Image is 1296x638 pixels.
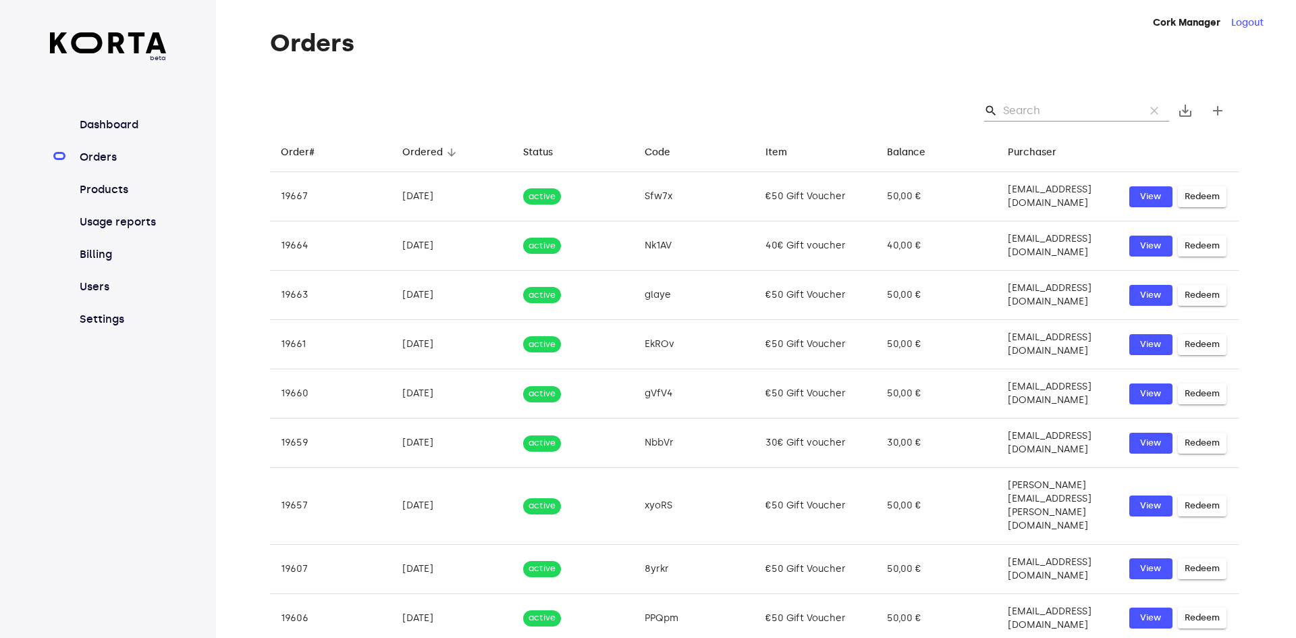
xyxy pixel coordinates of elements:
span: View [1136,610,1166,626]
span: active [523,562,561,575]
div: Item [765,144,787,161]
span: Redeem [1185,561,1220,577]
div: Status [523,144,553,161]
button: View [1129,383,1172,404]
input: Search [1003,100,1134,122]
td: 19667 [270,172,391,221]
td: €50 Gift Voucher [755,468,876,544]
a: Products [77,182,167,198]
td: [DATE] [391,271,513,320]
button: View [1129,236,1172,257]
div: Code [645,144,670,161]
td: 19607 [270,544,391,593]
a: View [1129,608,1172,629]
span: Redeem [1185,238,1220,254]
td: 50,00 € [876,468,998,544]
td: 50,00 € [876,369,998,419]
td: [PERSON_NAME][EMAIL_ADDRESS][PERSON_NAME][DOMAIN_NAME] [997,468,1118,544]
span: active [523,388,561,400]
a: Orders [77,149,167,165]
div: Order# [281,144,315,161]
td: [DATE] [391,172,513,221]
td: glaye [634,271,755,320]
span: View [1136,498,1166,514]
span: active [523,437,561,450]
td: Nk1AV [634,221,755,271]
button: View [1129,433,1172,454]
strong: Cork Manager [1153,17,1220,28]
span: active [523,338,561,351]
span: active [523,289,561,302]
button: View [1129,285,1172,306]
span: active [523,190,561,203]
td: NbbVr [634,419,755,468]
span: beta [50,53,167,63]
button: View [1129,496,1172,516]
td: 40,00 € [876,221,998,271]
button: View [1129,186,1172,207]
span: Redeem [1185,435,1220,451]
span: View [1136,288,1166,303]
button: Redeem [1178,558,1226,579]
td: [EMAIL_ADDRESS][DOMAIN_NAME] [997,271,1118,320]
h1: Orders [270,30,1239,57]
span: Item [765,144,805,161]
img: Korta [50,32,167,53]
button: Redeem [1178,236,1226,257]
td: 30€ Gift voucher [755,419,876,468]
td: 19660 [270,369,391,419]
td: €50 Gift Voucher [755,369,876,419]
span: active [523,240,561,252]
td: [DATE] [391,320,513,369]
td: 19663 [270,271,391,320]
span: Ordered [402,144,460,161]
span: View [1136,435,1166,451]
a: Dashboard [77,117,167,133]
span: save_alt [1177,103,1193,119]
td: €50 Gift Voucher [755,172,876,221]
span: Redeem [1185,288,1220,303]
div: Ordered [402,144,443,161]
td: 40€ Gift voucher [755,221,876,271]
span: Redeem [1185,189,1220,205]
span: Redeem [1185,337,1220,352]
span: View [1136,189,1166,205]
span: Order# [281,144,332,161]
span: View [1136,337,1166,352]
a: Settings [77,311,167,327]
td: EkROv [634,320,755,369]
td: 50,00 € [876,544,998,593]
span: View [1136,238,1166,254]
span: add [1210,103,1226,119]
a: Billing [77,246,167,263]
td: 50,00 € [876,271,998,320]
button: Logout [1231,16,1264,30]
td: 19659 [270,419,391,468]
div: Purchaser [1008,144,1056,161]
td: [EMAIL_ADDRESS][DOMAIN_NAME] [997,221,1118,271]
button: Redeem [1178,608,1226,629]
button: View [1129,558,1172,579]
span: arrow_downward [446,147,458,159]
td: 19661 [270,320,391,369]
td: [DATE] [391,221,513,271]
button: Redeem [1178,285,1226,306]
span: Code [645,144,688,161]
span: Redeem [1185,610,1220,626]
button: Export [1169,95,1201,127]
td: €50 Gift Voucher [755,271,876,320]
span: active [523,500,561,512]
td: 30,00 € [876,419,998,468]
span: Balance [887,144,943,161]
td: [DATE] [391,468,513,544]
span: View [1136,561,1166,577]
button: Redeem [1178,496,1226,516]
a: View [1129,334,1172,355]
td: xyoRS [634,468,755,544]
td: 8yrkr [634,544,755,593]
